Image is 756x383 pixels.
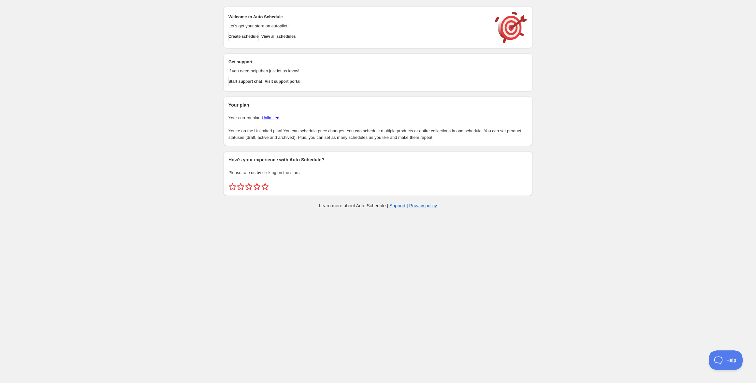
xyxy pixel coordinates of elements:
p: Learn more about Auto Schedule | | [319,202,437,209]
h2: Get support [228,59,488,65]
button: View all schedules [261,32,296,41]
span: Start support chat [228,79,262,84]
h2: Welcome to Auto Schedule [228,14,488,20]
p: If you need help then just let us know! [228,68,488,74]
span: Visit support portal [265,79,300,84]
button: Create schedule [228,32,259,41]
p: You're on the Unlimited plan! You can schedule price changes. You can schedule multiple products ... [228,128,528,141]
iframe: Toggle Customer Support [709,350,743,370]
a: Privacy policy [409,203,437,208]
a: Start support chat [228,77,262,86]
p: Let's get your store on autopilot! [228,23,488,29]
p: Please rate us by clicking on the stars [228,169,528,176]
span: View all schedules [261,34,296,39]
span: Create schedule [228,34,259,39]
h2: Your plan [228,102,528,108]
a: Visit support portal [265,77,300,86]
a: Unlimited [262,115,279,120]
h2: How's your experience with Auto Schedule? [228,156,528,163]
a: Support [389,203,405,208]
p: Your current plan: [228,115,528,121]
